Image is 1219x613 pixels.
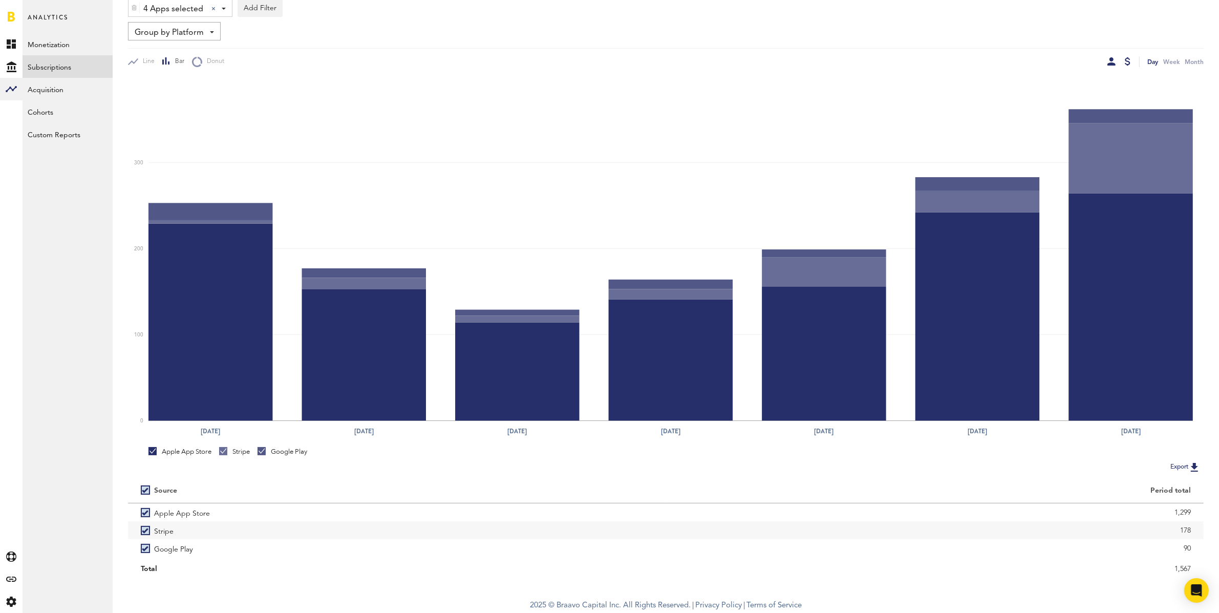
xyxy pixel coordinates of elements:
span: Google Play [154,539,193,557]
div: 90 [679,541,1191,556]
text: [DATE] [508,427,527,436]
span: Apple App Store [154,503,210,521]
div: Stripe [219,447,250,456]
text: [DATE] [1121,427,1141,436]
div: Total [141,561,653,577]
text: [DATE] [354,427,374,436]
text: [DATE] [968,427,987,436]
div: Open Intercom Messenger [1184,578,1209,603]
a: Cohorts [23,100,113,123]
span: Group by Platform [135,24,204,41]
div: Google Play [258,447,307,456]
div: Month [1185,56,1204,67]
a: Monetization [23,33,113,55]
div: Source [154,487,177,495]
a: Acquisition [23,78,113,100]
text: [DATE] [661,427,680,436]
a: Subscriptions [23,55,113,78]
a: Terms of Service [746,602,802,609]
img: trash_awesome_blue.svg [131,4,137,11]
div: Week [1163,56,1180,67]
a: Privacy Policy [695,602,742,609]
div: Period total [679,487,1191,495]
span: 4 Apps selected [143,1,203,18]
text: [DATE] [815,427,834,436]
span: Analytics [28,11,68,33]
text: [DATE] [201,427,220,436]
button: Export [1167,460,1204,474]
div: Apple App Store [148,447,211,456]
text: 300 [134,160,143,165]
span: Bar [170,57,184,66]
div: 178 [679,523,1191,538]
text: 100 [134,332,143,337]
div: Clear [211,7,216,11]
img: Export [1188,461,1201,473]
text: 200 [134,246,143,251]
div: 1,299 [679,505,1191,520]
a: Custom Reports [23,123,113,145]
div: Day [1147,56,1158,67]
span: Donut [202,57,224,66]
span: Line [138,57,155,66]
span: Stripe [154,521,174,539]
span: Support [22,7,58,16]
text: 0 [140,418,143,424]
div: 1,567 [679,561,1191,577]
